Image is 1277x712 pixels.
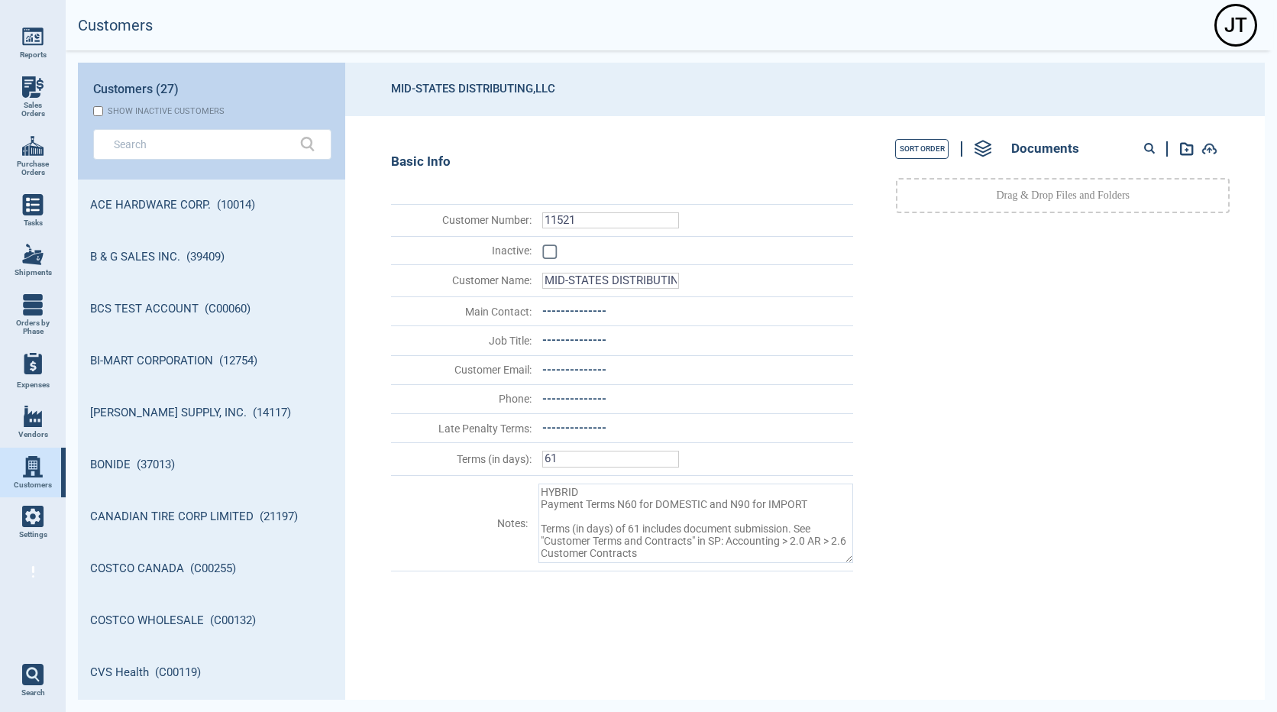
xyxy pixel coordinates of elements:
[12,101,53,118] span: Sales Orders
[22,26,44,47] img: menu_icon
[78,543,345,595] a: COSTCO CANADA (C00255)
[393,306,532,318] span: Main Contact :
[393,274,532,286] span: Customer Name :
[78,439,345,491] a: BONIDE (37013)
[22,456,44,477] img: menu_icon
[12,160,53,177] span: Purchase Orders
[542,392,606,406] span: --------------
[21,688,45,697] span: Search
[393,517,528,529] span: Notes :
[78,283,345,335] a: BCS TEST ACCOUNT (C00060)
[22,506,44,527] img: menu_icon
[17,380,50,390] span: Expenses
[78,335,345,387] a: BI-MART CORPORATION (12754)
[393,335,532,347] span: Job Title :
[538,484,854,563] textarea: HYBRID Payment Terms N60 for DOMESTIC and N90 for IMPORT Terms (in days) of 61 includes document ...
[78,17,153,34] h2: Customers
[78,180,345,700] div: grid
[24,218,43,228] span: Tasks
[391,154,853,170] div: Basic Info
[393,244,532,257] span: Inactive :
[895,139,949,159] button: Sort Order
[22,244,44,265] img: menu_icon
[1217,6,1255,44] div: J T
[78,491,345,543] a: CANADIAN TIRE CORP LIMITED (21197)
[93,83,179,96] span: Customers (27)
[542,363,606,377] span: --------------
[22,294,44,316] img: menu_icon
[22,76,44,98] img: menu_icon
[1011,141,1079,157] span: Documents
[1201,143,1217,155] img: add-document
[19,530,47,539] span: Settings
[15,268,52,277] span: Shipments
[22,135,44,157] img: menu_icon
[345,63,1265,116] header: MID-STATES DISTRIBUTING,LLC
[20,50,47,60] span: Reports
[996,188,1130,203] p: Drag & Drop Files and Folders
[542,304,606,318] span: --------------
[108,106,225,116] div: Show inactive customers
[542,333,606,347] span: --------------
[22,194,44,215] img: menu_icon
[393,214,532,226] span: Customer Number :
[1180,142,1194,156] img: add-document
[393,453,532,465] span: Terms (in days) :
[393,422,532,435] span: Late Penalty Terms :
[22,406,44,427] img: menu_icon
[78,647,345,699] a: CVS Health (C00119)
[78,387,345,439] a: [PERSON_NAME] SUPPLY, INC. (14117)
[14,481,52,490] span: Customers
[114,133,288,155] input: Search
[78,180,345,231] a: ACE HARDWARE CORP. (10014)
[78,595,345,647] a: COSTCO WHOLESALE (C00132)
[393,364,532,376] span: Customer Email :
[18,430,48,439] span: Vendors
[12,319,53,336] span: Orders by Phase
[78,231,345,283] a: B & G SALES INC. (39409)
[393,393,532,405] span: Phone :
[542,421,606,435] span: --------------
